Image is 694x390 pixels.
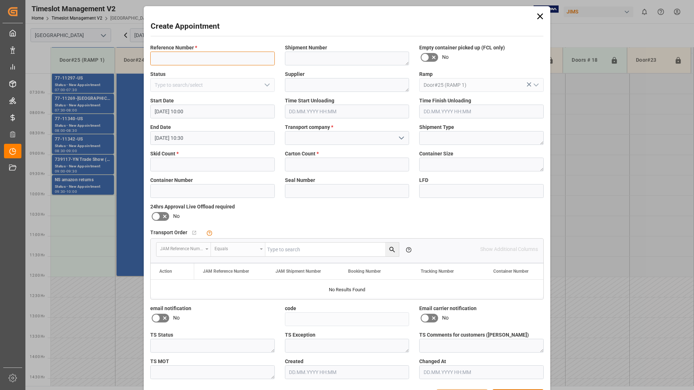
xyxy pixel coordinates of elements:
span: TS Status [150,331,173,339]
span: 24hrs Approval Live Offload required [150,203,235,211]
div: Action [159,269,172,274]
span: Transport company [285,123,333,131]
span: Shipment Type [419,123,454,131]
span: code [285,305,296,312]
span: JAM Shipment Number [275,269,321,274]
input: DD.MM.YYYY HH:MM [150,105,275,118]
span: Skid Count [150,150,179,158]
button: search button [385,243,399,256]
div: Equals [215,244,257,252]
span: email notification [150,305,191,312]
span: JAM Reference Number [203,269,249,274]
span: Transport Order [150,229,187,236]
span: Seal Number [285,176,315,184]
span: Start Date [150,97,174,105]
span: Email carrier notification [419,305,477,312]
span: Status [150,70,166,78]
button: open menu [396,133,407,144]
span: Tracking Number [421,269,454,274]
span: Created [285,358,303,365]
span: Changed At [419,358,446,365]
button: open menu [261,80,272,91]
button: open menu [530,80,541,91]
span: TS Comments for customers ([PERSON_NAME]) [419,331,529,339]
span: Time Start Unloading [285,97,334,105]
span: TS MOT [150,358,169,365]
input: Type to search/select [419,78,544,92]
span: Booking Number [348,269,381,274]
span: LFD [419,176,428,184]
span: Ramp [419,70,433,78]
span: Shipment Number [285,44,327,52]
input: DD.MM.YYYY HH:MM [150,131,275,145]
span: No [442,314,449,322]
span: End Date [150,123,171,131]
span: No [442,53,449,61]
span: Container Number [150,176,193,184]
input: DD.MM.YYYY HH:MM [419,365,544,379]
input: DD.MM.YYYY HH:MM [285,105,409,118]
input: DD.MM.YYYY HH:MM [419,105,544,118]
div: JAM Reference Number [160,244,203,252]
span: Carton Count [285,150,319,158]
h2: Create Appointment [151,21,220,32]
span: TS Exception [285,331,315,339]
input: Type to search/select [150,78,275,92]
span: Time Finish Unloading [419,97,471,105]
span: Container Size [419,150,453,158]
span: Empty container picked up (FCL only) [419,44,505,52]
input: Type to search [265,243,399,256]
span: Container Number [493,269,528,274]
span: Reference Number [150,44,197,52]
button: open menu [211,243,265,256]
span: Supplier [285,70,305,78]
button: open menu [156,243,211,256]
span: No [173,212,180,220]
span: No [173,314,180,322]
input: DD.MM.YYYY HH:MM [285,365,409,379]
